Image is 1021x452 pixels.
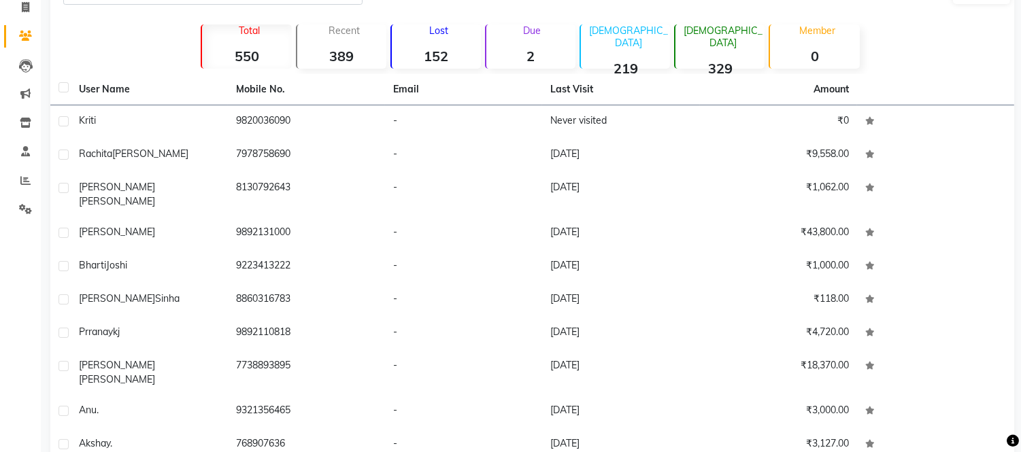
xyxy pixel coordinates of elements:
[97,404,99,416] span: .
[700,105,857,139] td: ₹0
[112,147,188,160] span: [PERSON_NAME]
[542,317,699,350] td: [DATE]
[542,350,699,395] td: [DATE]
[486,48,575,65] strong: 2
[542,283,699,317] td: [DATE]
[700,317,857,350] td: ₹4,720.00
[79,114,96,126] span: Kriti
[110,437,112,449] span: .
[675,60,765,77] strong: 329
[681,24,765,49] p: [DEMOGRAPHIC_DATA]
[79,359,155,371] span: [PERSON_NAME]
[106,259,127,271] span: Joshi
[228,250,385,283] td: 9223413222
[700,250,857,283] td: ₹1,000.00
[542,250,699,283] td: [DATE]
[392,48,481,65] strong: 152
[542,139,699,172] td: [DATE]
[542,395,699,428] td: [DATE]
[228,317,385,350] td: 9892110818
[303,24,386,37] p: Recent
[79,195,155,207] span: [PERSON_NAME]
[775,24,859,37] p: Member
[385,317,542,350] td: -
[228,74,385,105] th: Mobile No.
[700,139,857,172] td: ₹9,558.00
[79,259,106,271] span: Bharti
[805,74,857,105] th: Amount
[79,437,110,449] span: Akshay
[79,404,97,416] span: Anu
[385,105,542,139] td: -
[228,395,385,428] td: 9321356465
[385,172,542,217] td: -
[700,217,857,250] td: ₹43,800.00
[79,181,155,193] span: [PERSON_NAME]
[228,283,385,317] td: 8860316783
[385,250,542,283] td: -
[79,373,155,385] span: [PERSON_NAME]
[542,74,699,105] th: Last Visit
[228,172,385,217] td: 8130792643
[155,292,180,305] span: sinha
[700,283,857,317] td: ₹118.00
[202,48,291,65] strong: 550
[228,217,385,250] td: 9892131000
[489,24,575,37] p: Due
[79,147,112,160] span: Rachita
[385,395,542,428] td: -
[385,217,542,250] td: -
[228,105,385,139] td: 9820036090
[542,217,699,250] td: [DATE]
[79,226,155,238] span: [PERSON_NAME]
[207,24,291,37] p: Total
[581,60,670,77] strong: 219
[71,74,228,105] th: User Name
[228,139,385,172] td: 7978758690
[542,172,699,217] td: [DATE]
[542,105,699,139] td: Never visited
[385,283,542,317] td: -
[385,350,542,395] td: -
[228,350,385,395] td: 7738893895
[700,350,857,395] td: ₹18,370.00
[297,48,386,65] strong: 389
[586,24,670,49] p: [DEMOGRAPHIC_DATA]
[385,139,542,172] td: -
[79,292,155,305] span: [PERSON_NAME]
[79,326,120,338] span: prranaykj
[700,395,857,428] td: ₹3,000.00
[700,172,857,217] td: ₹1,062.00
[397,24,481,37] p: Lost
[385,74,542,105] th: Email
[770,48,859,65] strong: 0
